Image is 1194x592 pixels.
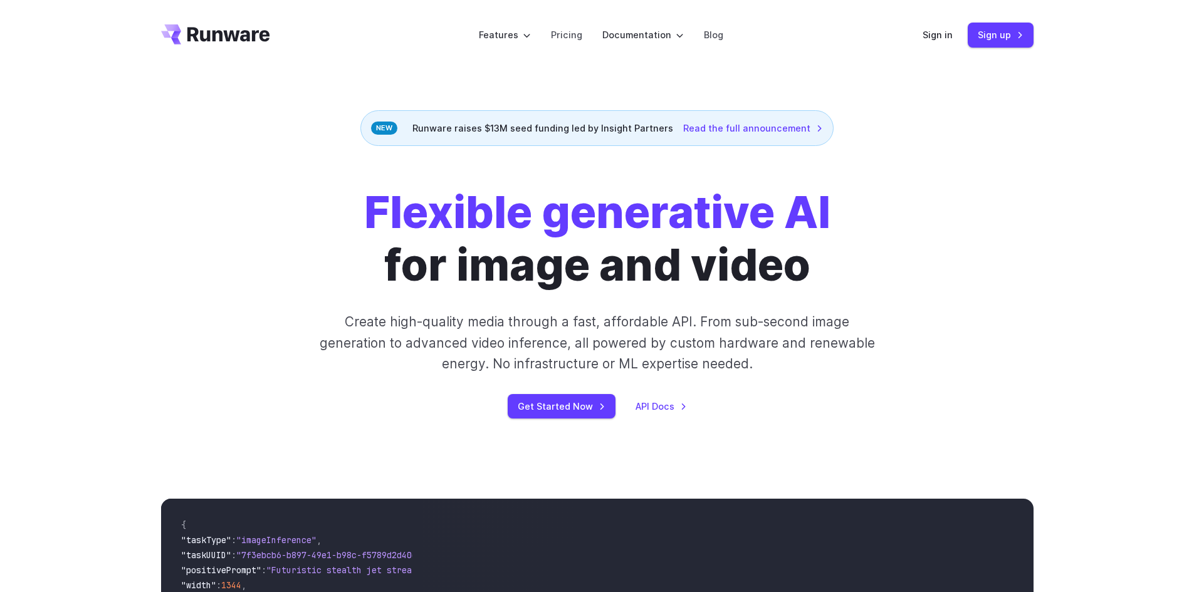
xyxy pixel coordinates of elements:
a: Pricing [551,28,582,42]
label: Documentation [602,28,684,42]
a: Sign in [923,28,953,42]
a: API Docs [636,399,687,413]
span: : [216,579,221,591]
span: : [261,564,266,576]
a: Read the full announcement [683,121,823,135]
a: Get Started Now [508,394,615,418]
a: Blog [704,28,723,42]
a: Go to / [161,24,270,44]
span: "taskUUID" [181,549,231,561]
span: "imageInference" [236,534,317,546]
span: "7f3ebcb6-b897-49e1-b98c-f5789d2d40d7" [236,549,427,561]
span: 1344 [221,579,241,591]
span: , [241,579,246,591]
span: "taskType" [181,534,231,546]
span: "positivePrompt" [181,564,261,576]
span: , [317,534,322,546]
label: Features [479,28,531,42]
span: : [231,549,236,561]
a: Sign up [968,23,1034,47]
h1: for image and video [364,186,830,291]
span: "Futuristic stealth jet streaking through a neon-lit cityscape with glowing purple exhaust" [266,564,723,576]
span: : [231,534,236,546]
span: "width" [181,579,216,591]
span: { [181,519,186,531]
div: Runware raises $13M seed funding led by Insight Partners [360,110,834,146]
p: Create high-quality media through a fast, affordable API. From sub-second image generation to adv... [318,311,876,374]
strong: Flexible generative AI [364,185,830,239]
